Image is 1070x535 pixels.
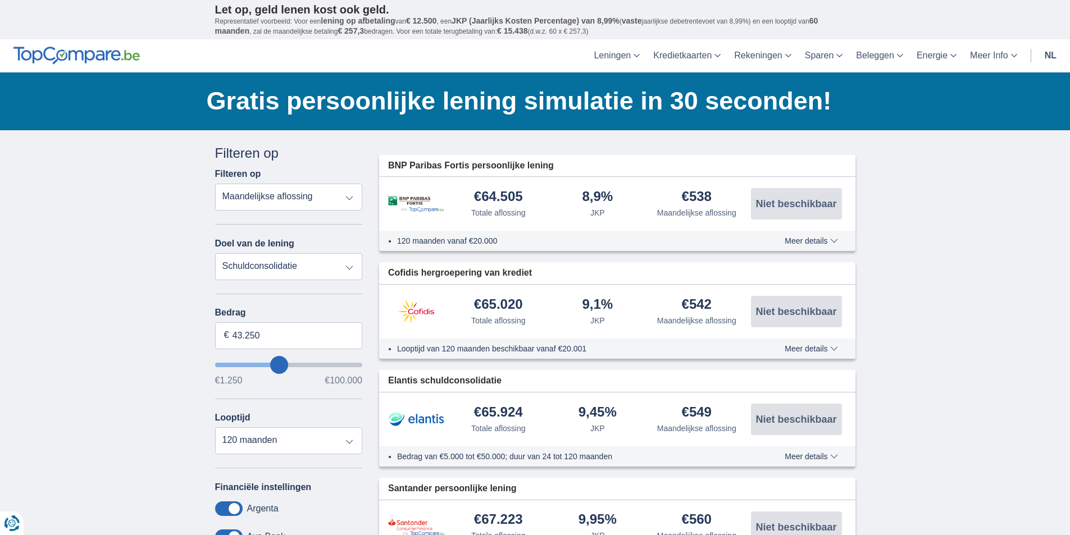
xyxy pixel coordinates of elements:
label: Argenta [247,504,279,514]
label: Filteren op [215,169,261,179]
p: Representatief voorbeeld: Voor een van , een ( jaarlijkse debetrentevoet van 8,99%) en een loopti... [215,16,855,36]
span: JKP (Jaarlijks Kosten Percentage) van 8,99% [452,16,620,25]
div: Maandelijkse aflossing [657,207,736,218]
span: € 12.500 [406,16,437,25]
span: €1.250 [215,376,243,385]
img: product.pl.alt Elantis [388,405,444,433]
div: Maandelijkse aflossing [657,315,736,326]
span: Meer details [785,345,837,353]
span: Niet beschikbaar [755,307,836,317]
div: €65.020 [474,298,523,313]
a: Energie [910,39,963,72]
span: Niet beschikbaar [755,414,836,424]
div: 9,45% [579,405,617,420]
span: BNP Paribas Fortis persoonlijke lening [388,159,554,172]
input: wantToBorrow [215,363,363,367]
img: product.pl.alt Cofidis [388,298,444,326]
label: Financiële instellingen [215,482,312,492]
span: Cofidis hergroepering van krediet [388,267,532,280]
span: € [224,329,229,342]
button: Meer details [776,452,846,461]
h1: Gratis persoonlijke lening simulatie in 30 seconden! [207,84,855,118]
img: TopCompare [13,47,140,65]
span: Elantis schuldconsolidatie [388,374,502,387]
div: €67.223 [474,513,523,528]
span: Niet beschikbaar [755,199,836,209]
div: 9,1% [582,298,613,313]
label: Doel van de lening [215,239,294,249]
div: JKP [590,315,605,326]
div: €64.505 [474,190,523,205]
span: lening op afbetaling [321,16,395,25]
a: Leningen [587,39,646,72]
button: Meer details [776,344,846,353]
a: Sparen [798,39,850,72]
span: Niet beschikbaar [755,522,836,532]
img: product.pl.alt BNP Paribas Fortis [388,196,444,212]
button: Niet beschikbaar [751,188,842,220]
a: Beleggen [849,39,910,72]
span: € 257,3 [338,26,364,35]
span: € 15.438 [497,26,528,35]
p: Let op, geld lenen kost ook geld. [215,3,855,16]
div: 9,95% [579,513,617,528]
span: vaste [622,16,642,25]
span: Meer details [785,237,837,245]
div: Filteren op [215,144,363,163]
a: nl [1038,39,1063,72]
a: Meer Info [963,39,1024,72]
li: Looptijd van 120 maanden beschikbaar vanaf €20.001 [397,343,744,354]
label: Looptijd [215,413,251,423]
span: 60 maanden [215,16,818,35]
span: €100.000 [325,376,362,385]
div: €65.924 [474,405,523,420]
div: Totale aflossing [471,315,526,326]
span: Meer details [785,452,837,460]
label: Bedrag [215,308,363,318]
button: Niet beschikbaar [751,404,842,435]
div: Totale aflossing [471,207,526,218]
a: Kredietkaarten [646,39,727,72]
div: €538 [682,190,712,205]
div: Maandelijkse aflossing [657,423,736,434]
div: Totale aflossing [471,423,526,434]
div: €560 [682,513,712,528]
div: JKP [590,207,605,218]
button: Meer details [776,236,846,245]
li: 120 maanden vanaf €20.000 [397,235,744,246]
a: Rekeningen [727,39,798,72]
li: Bedrag van €5.000 tot €50.000; duur van 24 tot 120 maanden [397,451,744,462]
div: JKP [590,423,605,434]
button: Niet beschikbaar [751,296,842,327]
div: €542 [682,298,712,313]
div: 8,9% [582,190,613,205]
div: €549 [682,405,712,420]
span: Santander persoonlijke lening [388,482,517,495]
